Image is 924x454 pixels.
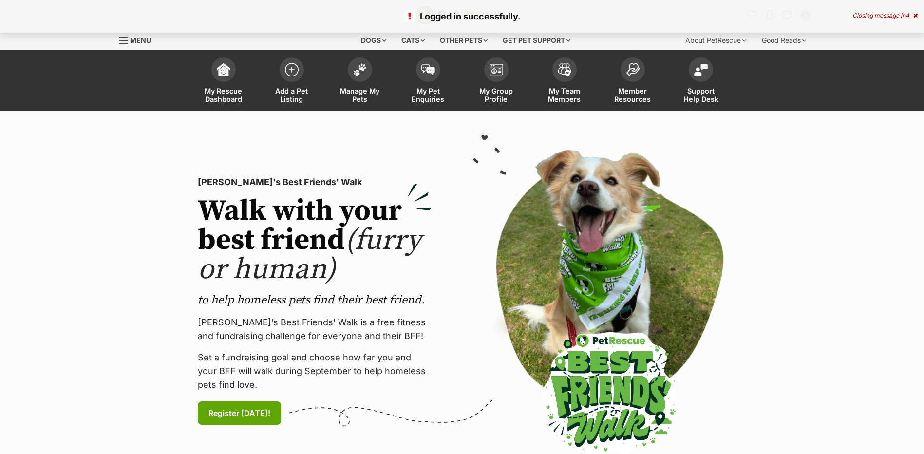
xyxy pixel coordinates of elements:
a: Register [DATE]! [198,401,281,425]
a: Menu [119,31,158,48]
span: My Team Members [543,87,586,103]
p: to help homeless pets find their best friend. [198,292,432,308]
span: My Pet Enquiries [406,87,450,103]
span: My Rescue Dashboard [202,87,245,103]
span: My Group Profile [474,87,518,103]
a: Add a Pet Listing [258,53,326,111]
span: Menu [130,36,151,44]
img: pet-enquiries-icon-7e3ad2cf08bfb03b45e93fb7055b45f3efa6380592205ae92323e6603595dc1f.svg [421,64,435,75]
a: My Pet Enquiries [394,53,462,111]
div: Good Reads [755,31,813,50]
div: Dogs [354,31,393,50]
img: dashboard-icon-eb2f2d2d3e046f16d808141f083e7271f6b2e854fb5c12c21221c1fb7104beca.svg [217,63,230,76]
img: member-resources-icon-8e73f808a243e03378d46382f2149f9095a855e16c252ad45f914b54edf8863c.svg [626,63,640,76]
span: Register [DATE]! [208,407,270,419]
p: Set a fundraising goal and choose how far you and your BFF will walk during September to help hom... [198,351,432,392]
a: My Rescue Dashboard [189,53,258,111]
a: Manage My Pets [326,53,394,111]
img: help-desk-icon-fdf02630f3aa405de69fd3d07c3f3aa587a6932b1a1747fa1d2bba05be0121f9.svg [694,64,708,76]
img: manage-my-pets-icon-02211641906a0b7f246fdf0571729dbe1e7629f14944591b6c1af311fb30b64b.svg [353,63,367,76]
span: Member Resources [611,87,655,103]
div: Other pets [433,31,494,50]
a: My Group Profile [462,53,530,111]
img: add-pet-listing-icon-0afa8454b4691262ce3f59096e99ab1cd57d4a30225e0717b998d2c9b9846f56.svg [285,63,299,76]
p: [PERSON_NAME]'s Best Friends' Walk [198,175,432,189]
a: Support Help Desk [667,53,735,111]
span: Manage My Pets [338,87,382,103]
a: My Team Members [530,53,599,111]
img: team-members-icon-5396bd8760b3fe7c0b43da4ab00e1e3bb1a5d9ba89233759b79545d2d3fc5d0d.svg [558,63,571,76]
div: Get pet support [496,31,577,50]
span: (furry or human) [198,222,421,288]
div: About PetRescue [679,31,753,50]
img: group-profile-icon-3fa3cf56718a62981997c0bc7e787c4b2cf8bcc04b72c1350f741eb67cf2f40e.svg [490,64,503,76]
h2: Walk with your best friend [198,197,432,284]
p: [PERSON_NAME]’s Best Friends' Walk is a free fitness and fundraising challenge for everyone and t... [198,316,432,343]
span: Support Help Desk [679,87,723,103]
a: Member Resources [599,53,667,111]
div: Cats [395,31,432,50]
span: Add a Pet Listing [270,87,314,103]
